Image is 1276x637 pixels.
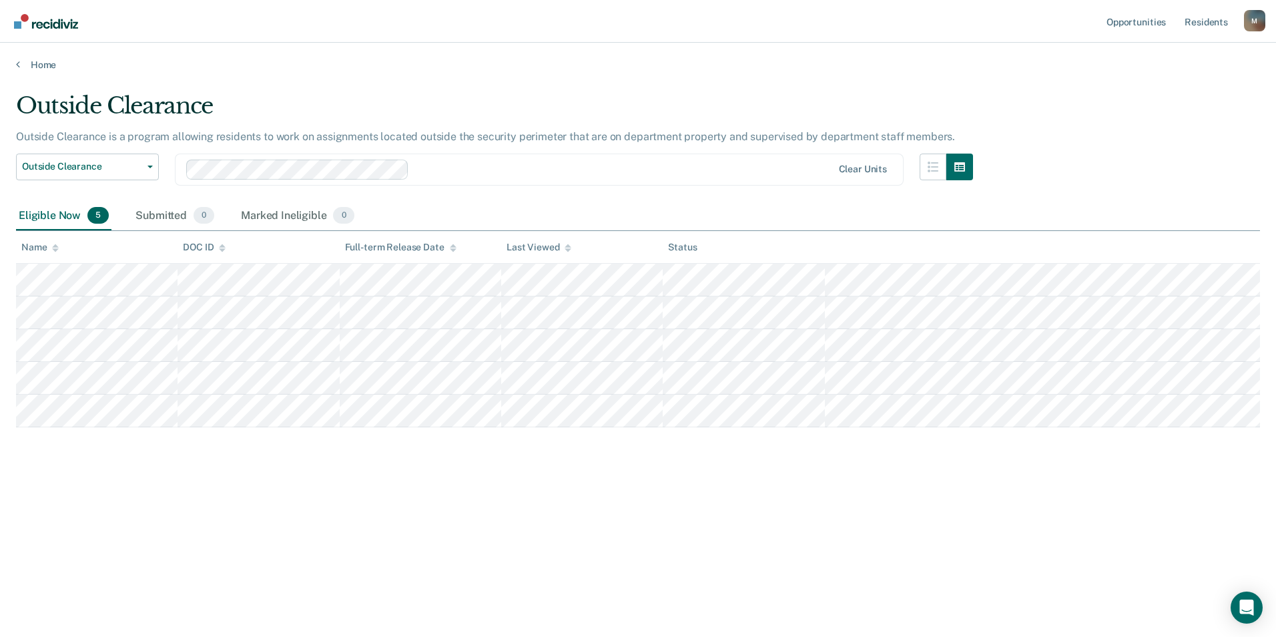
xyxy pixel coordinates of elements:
[16,92,973,130] div: Outside Clearance
[16,59,1260,71] a: Home
[839,164,888,175] div: Clear units
[668,242,697,253] div: Status
[238,202,357,231] div: Marked Ineligible0
[14,14,78,29] img: Recidiviz
[133,202,217,231] div: Submitted0
[16,130,955,143] p: Outside Clearance is a program allowing residents to work on assignments located outside the secu...
[507,242,571,253] div: Last Viewed
[345,242,456,253] div: Full-term Release Date
[21,242,59,253] div: Name
[194,207,214,224] span: 0
[1244,10,1265,31] button: Profile dropdown button
[1244,10,1265,31] div: M
[183,242,226,253] div: DOC ID
[22,161,142,172] span: Outside Clearance
[16,202,111,231] div: Eligible Now5
[16,154,159,180] button: Outside Clearance
[333,207,354,224] span: 0
[87,207,109,224] span: 5
[1231,592,1263,624] div: Open Intercom Messenger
